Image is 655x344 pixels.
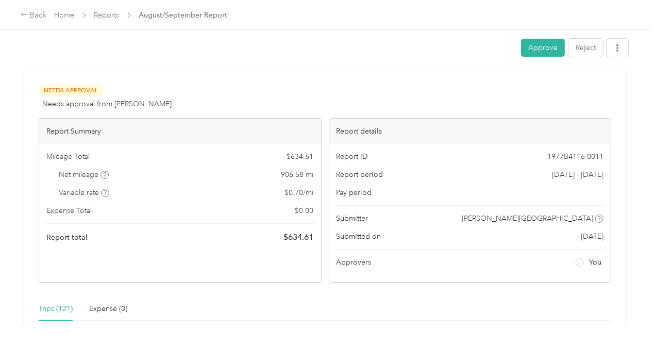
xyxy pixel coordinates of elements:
iframe: Everlance-gr Chat Button Frame [597,286,655,344]
button: Reject [568,39,603,57]
span: 906.58 mi [281,169,314,180]
button: Approve [521,39,565,57]
span: Expense Total [46,205,92,216]
div: Back [21,9,47,22]
span: Needs approval from [PERSON_NAME] [42,99,172,109]
span: Report period [337,169,383,180]
span: You [590,257,602,268]
span: [PERSON_NAME][GEOGRAPHIC_DATA] [462,213,594,224]
div: Report Summary [39,119,321,144]
span: Approvers [337,257,372,268]
span: $ 634.61 [284,231,314,243]
span: Net mileage [59,169,109,180]
span: Needs Approval [39,85,104,96]
span: [DATE] - [DATE] [552,169,603,180]
span: Submitted on [337,231,381,242]
span: Mileage Total [46,151,90,162]
div: Expense (0) [89,303,127,315]
span: August/September Report [139,10,228,21]
span: $ 0.00 [295,205,314,216]
span: 1977B4116-0011 [547,151,603,162]
span: [DATE] [581,231,603,242]
span: $ 0.70 / mi [285,187,314,198]
div: Trips (121) [39,303,73,315]
div: Report details [329,119,611,144]
span: Submitter [337,213,368,224]
span: Variable rate [59,187,110,198]
span: Pay period [337,187,372,198]
a: Home [55,11,75,20]
span: $ 634.61 [287,151,314,162]
span: Report total [46,232,88,243]
span: Report ID [337,151,368,162]
a: Reports [94,11,120,20]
